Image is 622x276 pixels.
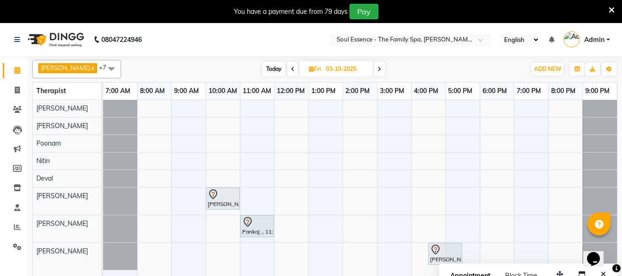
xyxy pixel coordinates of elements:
span: [PERSON_NAME] [36,219,88,228]
iframe: chat widget [583,239,613,267]
span: Fri [307,65,323,72]
span: [PERSON_NAME] [36,104,88,112]
span: Deval [36,174,53,182]
a: 2:00 PM [343,84,372,98]
div: Pankaj ., 11:00 AM-12:00 PM, Deep Tissue Massage With Wintergreen Oil 60 Min [241,217,273,236]
span: ADD NEW [534,65,561,72]
a: 11:00 AM [240,84,273,98]
span: Admin [584,35,605,45]
a: 3:00 PM [378,84,407,98]
a: 12:00 PM [274,84,307,98]
a: 9:00 AM [172,84,201,98]
span: Nitin [36,157,50,165]
a: 6:00 PM [480,84,509,98]
a: 8:00 PM [549,84,578,98]
span: [PERSON_NAME] [36,192,88,200]
span: [PERSON_NAME] [36,122,88,130]
img: Admin [564,31,580,47]
span: Therapist [36,87,66,95]
a: 10:00 AM [206,84,239,98]
div: [PERSON_NAME], 04:30 PM-05:30 PM, Swedish Massage With Sesame Oil 60 Min [429,244,461,264]
div: [PERSON_NAME], 10:00 AM-11:00 AM, Deep Tissue Massage With Wintergreen Oil 60 Min [207,189,239,208]
button: ADD NEW [532,63,564,76]
a: 7:00 PM [514,84,543,98]
b: 08047224946 [101,27,142,53]
a: 9:00 PM [583,84,612,98]
span: [PERSON_NAME] [41,64,90,71]
span: Poonam [36,139,61,147]
span: [PERSON_NAME] [36,247,88,255]
div: You have a payment due from 79 days [234,7,348,17]
span: +7 [99,64,113,71]
button: Pay [349,4,378,19]
span: Today [262,62,285,76]
a: 7:00 AM [103,84,133,98]
a: x [90,64,94,71]
a: 1:00 PM [309,84,338,98]
a: 4:00 PM [412,84,441,98]
a: 5:00 PM [446,84,475,98]
input: 2025-10-03 [323,62,369,76]
a: 8:00 AM [138,84,167,98]
img: logo [23,27,87,53]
